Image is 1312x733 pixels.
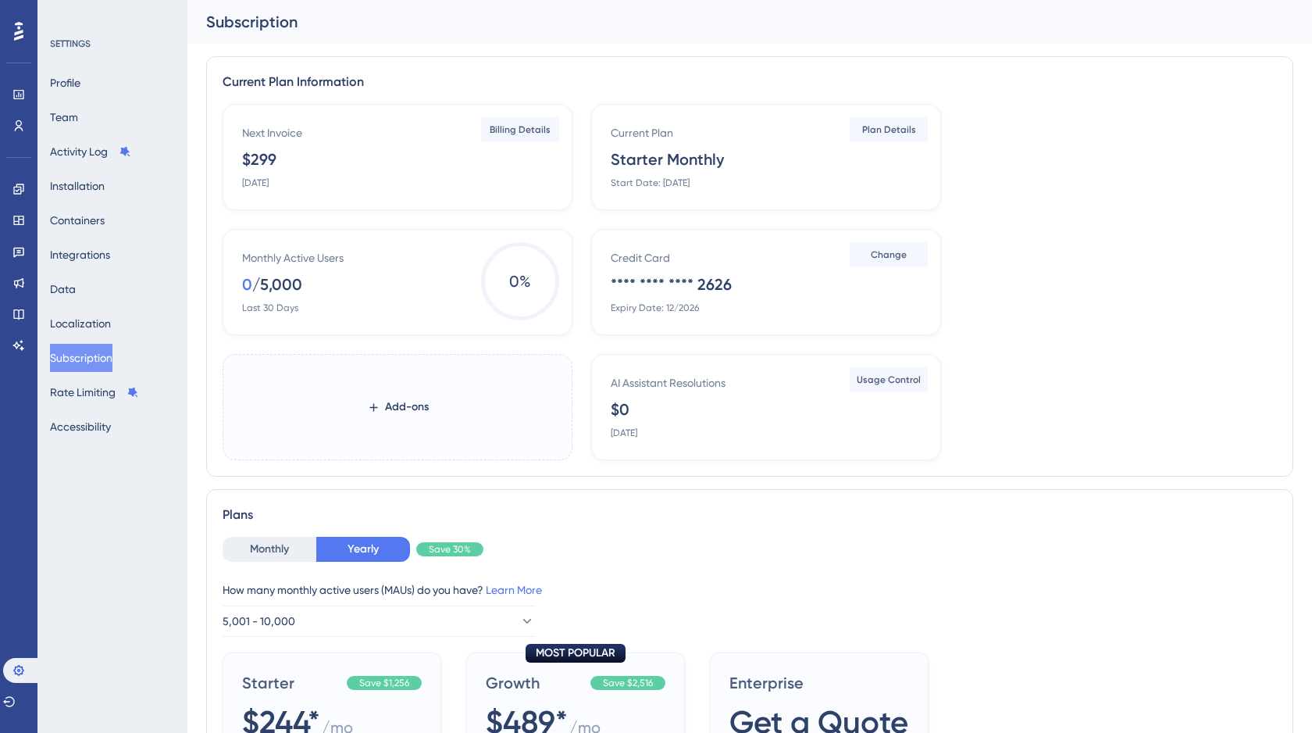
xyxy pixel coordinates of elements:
span: 5,001 - 10,000 [223,612,295,631]
div: MOST POPULAR [526,644,626,663]
button: Add-ons [367,393,429,421]
div: [DATE] [611,427,637,439]
div: Plans [223,506,1277,524]
div: SETTINGS [50,38,176,50]
div: Start Date: [DATE] [611,177,690,189]
button: Accessibility [50,413,111,441]
div: Starter Monthly [611,148,724,170]
button: 5,001 - 10,000 [223,606,535,637]
div: Next Invoice [242,123,302,142]
div: How many monthly active users (MAUs) do you have? [223,581,1277,599]
div: Monthly Active Users [242,249,344,267]
button: Plan Details [850,117,928,142]
button: Profile [50,69,80,97]
span: 0 % [481,242,559,320]
span: Billing Details [490,123,551,136]
button: Subscription [50,344,112,372]
button: Data [50,275,76,303]
span: Starter [242,672,340,694]
span: Plan Details [862,123,916,136]
span: Add-ons [385,398,429,417]
span: Usage Control [857,374,921,386]
div: Credit Card [611,249,670,267]
span: Change [871,249,907,261]
div: Last 30 Days [242,302,298,314]
span: Enterprise [729,672,909,694]
button: Activity Log [50,138,131,166]
button: Monthly [223,537,316,562]
button: Usage Control [850,367,928,392]
button: Yearly [316,537,410,562]
div: [DATE] [242,177,269,189]
span: Growth [486,672,584,694]
button: Change [850,242,928,267]
div: 0 [242,274,252,295]
div: $299 [242,148,276,170]
button: Containers [50,206,105,234]
div: / 5,000 [252,274,302,295]
div: Expiry Date: 12/2026 [611,302,699,314]
button: Installation [50,172,105,200]
button: Localization [50,309,111,338]
div: Current Plan [611,123,673,142]
div: Subscription [206,11,1254,33]
div: Current Plan Information [223,73,1277,91]
button: Integrations [50,241,110,269]
div: AI Assistant Resolutions [611,374,726,392]
div: $0 [611,399,629,420]
a: Learn More [486,584,542,596]
button: Billing Details [481,117,559,142]
button: Rate Limiting [50,378,139,406]
span: Save 30% [429,543,471,556]
span: Save $2,516 [603,677,653,689]
button: Team [50,103,78,131]
span: Save $1,256 [359,677,409,689]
